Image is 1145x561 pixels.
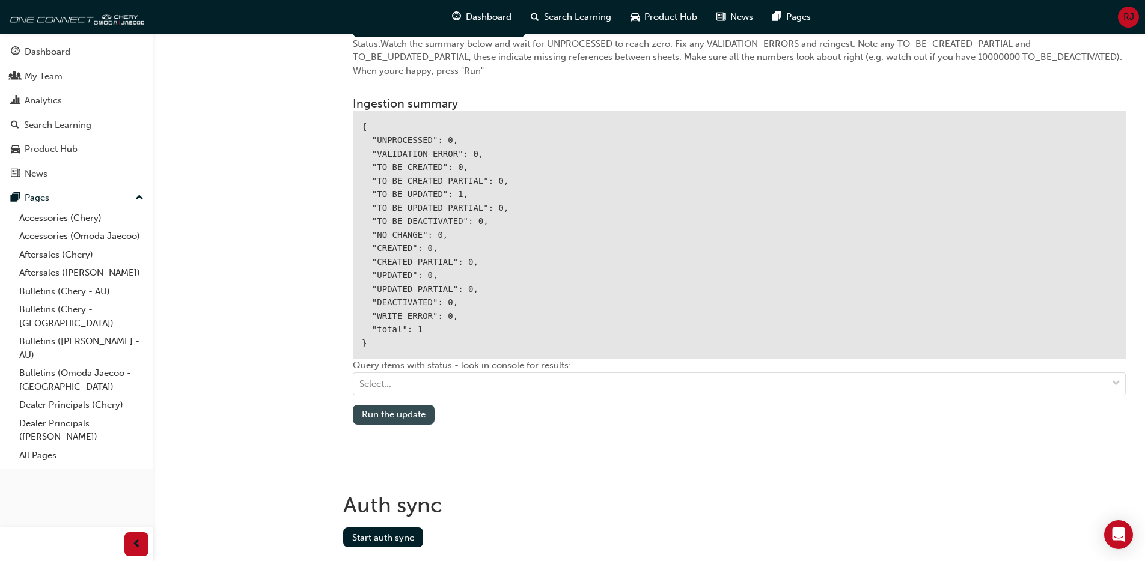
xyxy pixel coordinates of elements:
button: Run the update [353,405,435,425]
a: All Pages [14,446,148,465]
div: Analytics [25,94,62,108]
button: DashboardMy TeamAnalyticsSearch LearningProduct HubNews [5,38,148,187]
a: Bulletins (Omoda Jaecoo - [GEOGRAPHIC_DATA]) [14,364,148,396]
a: Bulletins (Chery - [GEOGRAPHIC_DATA]) [14,300,148,332]
a: Dealer Principals ([PERSON_NAME]) [14,414,148,446]
div: Search Learning [24,118,91,132]
div: Select... [359,377,391,391]
button: Pages [5,187,148,209]
img: oneconnect [6,5,144,29]
div: News [25,167,47,181]
a: Analytics [5,89,148,112]
span: pages-icon [772,10,781,25]
span: search-icon [11,120,19,131]
span: Dashboard [466,10,511,24]
a: Search Learning [5,114,148,136]
a: Dashboard [5,41,148,63]
span: prev-icon [132,537,141,552]
span: news-icon [11,169,20,180]
a: News [5,163,148,185]
a: Bulletins (Chery - AU) [14,282,148,301]
span: search-icon [531,10,539,25]
a: news-iconNews [707,5,763,29]
span: pages-icon [11,193,20,204]
button: Start auth sync [343,527,423,547]
span: people-icon [11,71,20,82]
a: pages-iconPages [763,5,820,29]
a: Aftersales ([PERSON_NAME]) [14,264,148,282]
span: Pages [786,10,811,24]
div: Pages [25,191,49,205]
a: Aftersales (Chery) [14,246,148,264]
h1: Auth sync [343,492,1135,518]
div: { "UNPROCESSED": 0, "VALIDATION_ERROR": 0, "TO_BE_CREATED": 0, "TO_BE_CREATED_PARTIAL": 0, "TO_BE... [353,111,1126,359]
a: My Team [5,65,148,88]
a: search-iconSearch Learning [521,5,621,29]
div: Product Hub [25,142,78,156]
span: Product Hub [644,10,697,24]
div: My Team [25,70,63,83]
div: Query items with status - look in console for results: [353,359,1126,405]
a: guage-iconDashboard [442,5,521,29]
a: Bulletins ([PERSON_NAME] - AU) [14,332,148,364]
span: News [730,10,753,24]
div: Dashboard [25,45,70,59]
span: guage-icon [452,10,461,25]
a: Accessories (Omoda Jaecoo) [14,227,148,246]
h3: Ingestion summary [353,97,1126,111]
span: chart-icon [11,96,20,106]
a: Accessories (Chery) [14,209,148,228]
a: car-iconProduct Hub [621,5,707,29]
span: news-icon [716,10,725,25]
a: Dealer Principals (Chery) [14,396,148,414]
span: guage-icon [11,47,20,58]
span: car-icon [631,10,640,25]
span: RJ [1123,10,1134,24]
div: Status: Watch the summary below and wait for UNPROCESSED to reach zero. Fix any VALIDATION_ERRORS... [353,37,1126,78]
span: down-icon [1112,376,1120,392]
span: car-icon [11,144,20,155]
span: up-icon [135,190,144,206]
div: Open Intercom Messenger [1104,520,1133,549]
span: Search Learning [544,10,611,24]
button: RJ [1118,7,1139,28]
a: Product Hub [5,138,148,160]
